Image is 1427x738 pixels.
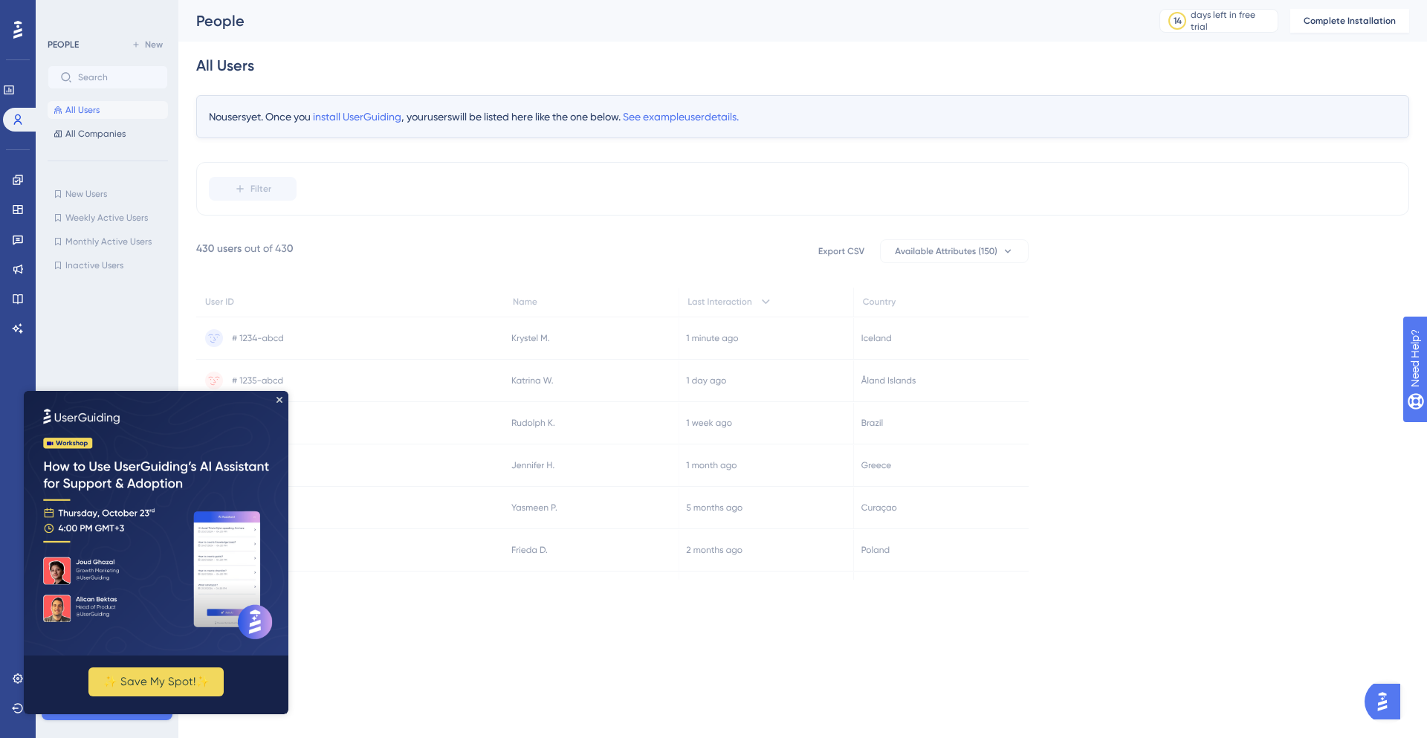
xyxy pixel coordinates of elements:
[196,95,1409,138] div: No users yet. Once you , your users will be listed here like the one below.
[253,6,259,12] div: Close Preview
[48,233,168,250] button: Monthly Active Users
[48,209,168,227] button: Weekly Active Users
[48,256,168,274] button: Inactive Users
[250,183,271,195] span: Filter
[1365,679,1409,724] iframe: UserGuiding AI Assistant Launcher
[48,39,79,51] div: PEOPLE
[145,39,163,51] span: New
[78,72,155,82] input: Search
[196,55,254,76] div: All Users
[196,10,1122,31] div: People
[65,276,200,305] button: ✨ Save My Spot!✨
[65,212,148,224] span: Weekly Active Users
[48,101,168,119] button: All Users
[1290,9,1409,33] button: Complete Installation
[1304,15,1396,27] span: Complete Installation
[1191,9,1273,33] div: days left in free trial
[623,111,739,123] span: See example user details.
[209,177,297,201] button: Filter
[48,125,168,143] button: All Companies
[35,4,93,22] span: Need Help?
[65,188,107,200] span: New Users
[65,104,100,116] span: All Users
[48,185,168,203] button: New Users
[126,36,168,54] button: New
[313,111,401,123] span: install UserGuiding
[65,236,152,247] span: Monthly Active Users
[65,259,123,271] span: Inactive Users
[1174,15,1182,27] div: 14
[65,128,126,140] span: All Companies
